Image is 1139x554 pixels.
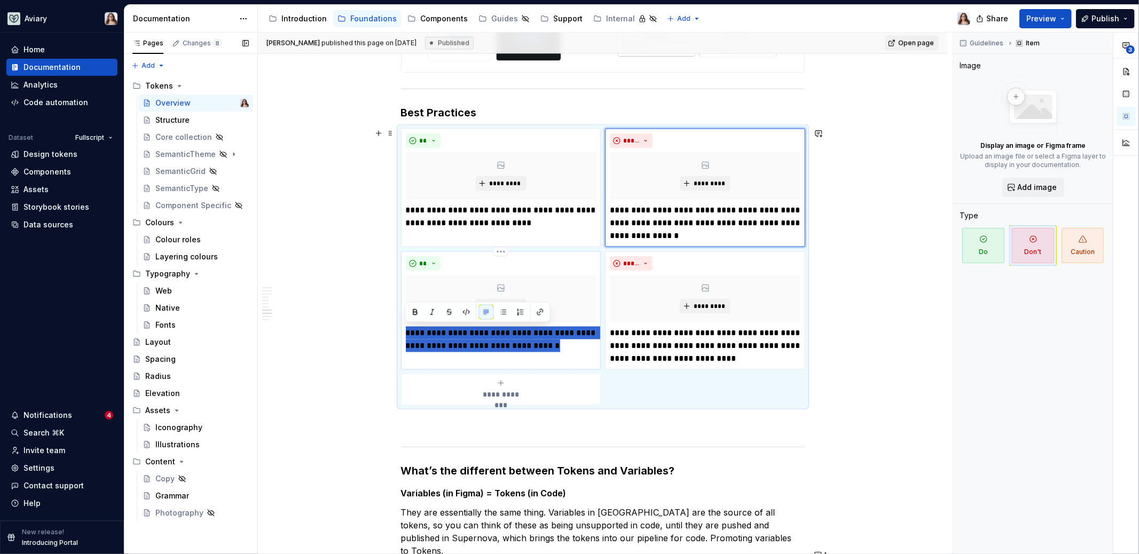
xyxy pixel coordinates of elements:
[183,39,222,48] div: Changes
[7,12,20,25] img: 256e2c79-9abd-4d59-8978-03feab5a3943.png
[142,61,155,70] span: Add
[1026,13,1056,24] span: Preview
[23,202,89,212] div: Storybook stories
[266,39,320,47] span: [PERSON_NAME]
[960,60,981,71] div: Image
[264,8,662,29] div: Page tree
[138,231,253,248] a: Colour roles
[138,436,253,453] a: Illustrations
[491,13,518,24] div: Guides
[6,76,117,93] a: Analytics
[6,163,117,180] a: Components
[145,371,171,382] div: Radius
[240,99,249,107] img: Brittany Hogg
[1012,228,1054,263] span: Don't
[138,163,253,180] a: SemanticGrid
[145,268,190,279] div: Typography
[155,251,218,262] div: Layering colours
[145,354,176,365] div: Spacing
[138,129,253,146] a: Core collection
[155,183,208,194] div: SemanticType
[1019,9,1072,28] button: Preview
[281,13,327,24] div: Introduction
[22,539,78,547] p: Introducing Portal
[264,10,331,27] a: Introduction
[155,508,203,518] div: Photography
[898,39,934,48] span: Open page
[6,94,117,111] a: Code automation
[145,337,171,347] div: Layout
[957,12,970,25] img: Brittany Hogg
[1126,45,1135,54] span: 3
[1076,9,1135,28] button: Publish
[213,39,222,48] span: 8
[6,424,117,441] button: Search ⌘K
[23,463,54,473] div: Settings
[1009,225,1057,266] button: Don't
[23,97,88,108] div: Code automation
[70,130,117,145] button: Fullscript
[960,225,1007,266] button: Do
[1062,228,1104,263] span: Caution
[6,442,117,459] a: Invite team
[6,41,117,58] a: Home
[6,460,117,477] a: Settings
[155,490,189,501] div: Grammar
[22,528,64,536] p: New release!
[128,214,253,231] div: Colours
[128,77,253,94] div: Tokens
[155,166,206,177] div: SemanticGrid
[23,149,77,160] div: Design tokens
[553,13,583,24] div: Support
[128,368,253,385] a: Radius
[885,36,939,51] a: Open page
[138,299,253,316] a: Native
[138,94,253,112] a: OverviewBrittany Hogg
[145,456,175,467] div: Content
[23,167,71,177] div: Components
[266,39,417,48] span: published this page on [DATE]
[23,44,45,55] div: Home
[25,13,47,24] div: Aviary
[128,453,253,470] div: Content
[23,445,65,456] div: Invite team
[6,146,117,163] a: Design tokens
[138,248,253,265] a: Layering colours
[23,410,72,421] div: Notifications
[155,98,191,108] div: Overview
[6,495,117,512] button: Help
[1091,13,1119,24] span: Publish
[128,351,253,368] a: Spacing
[138,316,253,334] a: Fonts
[145,388,180,399] div: Elevation
[138,282,253,299] a: Web
[9,133,33,142] div: Dataset
[75,133,104,142] span: Fullscript
[138,180,253,197] a: SemanticType
[155,234,201,245] div: Colour roles
[155,132,212,143] div: Core collection
[138,419,253,436] a: Iconography
[23,219,73,230] div: Data sources
[145,405,170,416] div: Assets
[138,504,253,521] a: Photography
[970,39,1003,48] span: Guidelines
[128,265,253,282] div: Typography
[1002,178,1064,197] button: Add image
[155,200,231,211] div: Component Specific
[105,411,113,420] span: 4
[155,115,190,125] div: Structure
[6,199,117,216] a: Storybook stories
[128,385,253,402] a: Elevation
[956,36,1008,51] button: Guidelines
[980,141,1086,150] p: Display an image or Figma frame
[155,422,202,433] div: Iconography
[1018,182,1057,193] span: Add image
[155,286,172,296] div: Web
[138,112,253,129] a: Structure
[403,10,472,27] a: Components
[589,10,662,27] a: Internal
[960,210,978,221] div: Type
[6,216,117,233] a: Data sources
[128,402,253,419] div: Assets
